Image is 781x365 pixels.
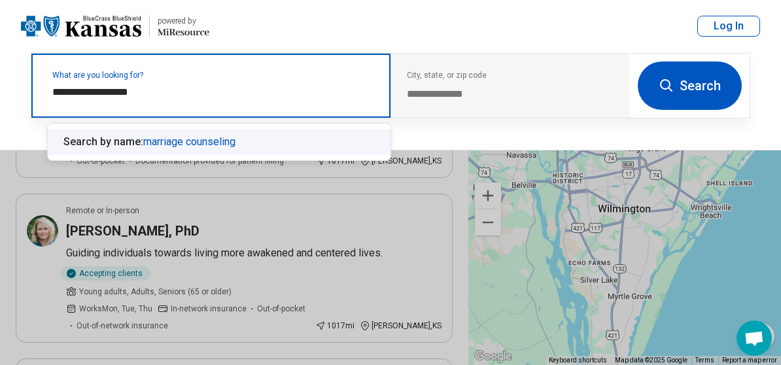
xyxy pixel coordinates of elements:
img: Blue Cross Blue Shield Kansas [21,10,141,42]
button: Search [638,61,742,110]
span: marriage counseling [143,135,235,148]
div: Open chat [737,321,772,356]
label: What are you looking for? [52,71,375,79]
button: Log In [697,16,760,37]
div: Suggestions [48,124,390,160]
div: powered by [158,15,209,27]
span: Search by name: [63,135,143,148]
